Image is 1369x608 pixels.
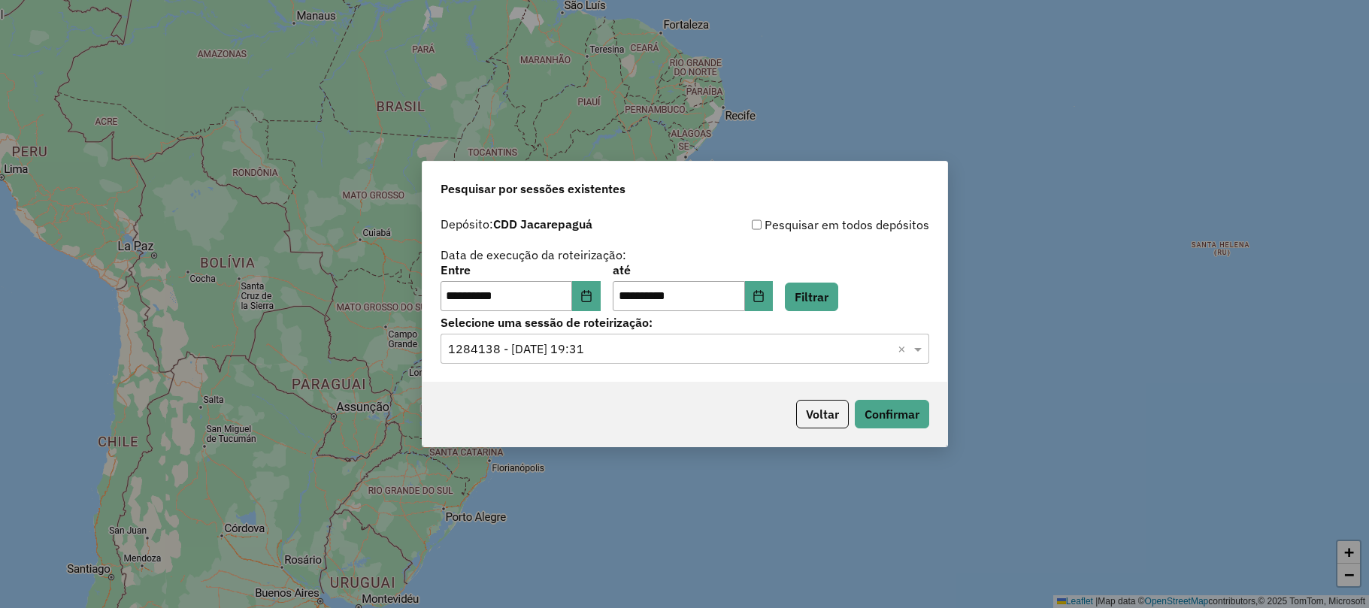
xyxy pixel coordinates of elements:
[898,340,910,358] span: Clear all
[441,215,592,233] label: Depósito:
[745,281,774,311] button: Choose Date
[441,261,601,279] label: Entre
[441,246,626,264] label: Data de execução da roteirização:
[493,216,592,231] strong: CDD Jacarepaguá
[855,400,929,428] button: Confirmar
[613,261,773,279] label: até
[441,313,929,331] label: Selecione uma sessão de roteirização:
[685,216,929,234] div: Pesquisar em todos depósitos
[785,283,838,311] button: Filtrar
[572,281,601,311] button: Choose Date
[441,180,625,198] span: Pesquisar por sessões existentes
[796,400,849,428] button: Voltar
